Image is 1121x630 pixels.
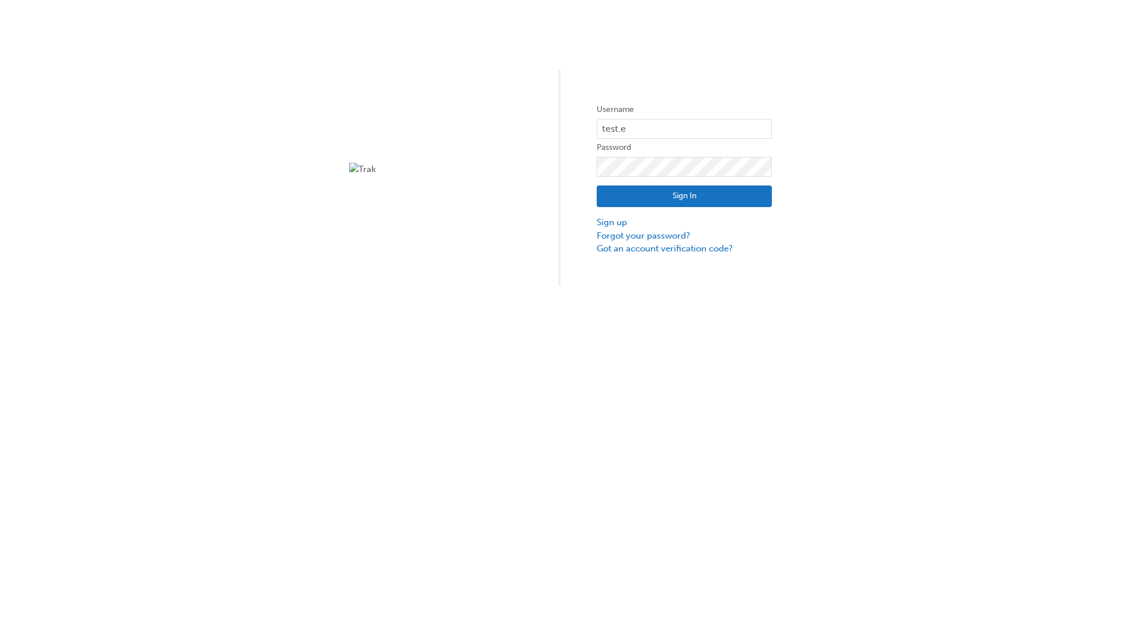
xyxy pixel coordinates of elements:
[597,103,772,117] label: Username
[597,141,772,155] label: Password
[597,229,772,243] a: Forgot your password?
[349,163,524,176] img: Trak
[597,242,772,256] a: Got an account verification code?
[597,119,772,139] input: Username
[597,185,772,208] button: Sign In
[597,216,772,229] a: Sign up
